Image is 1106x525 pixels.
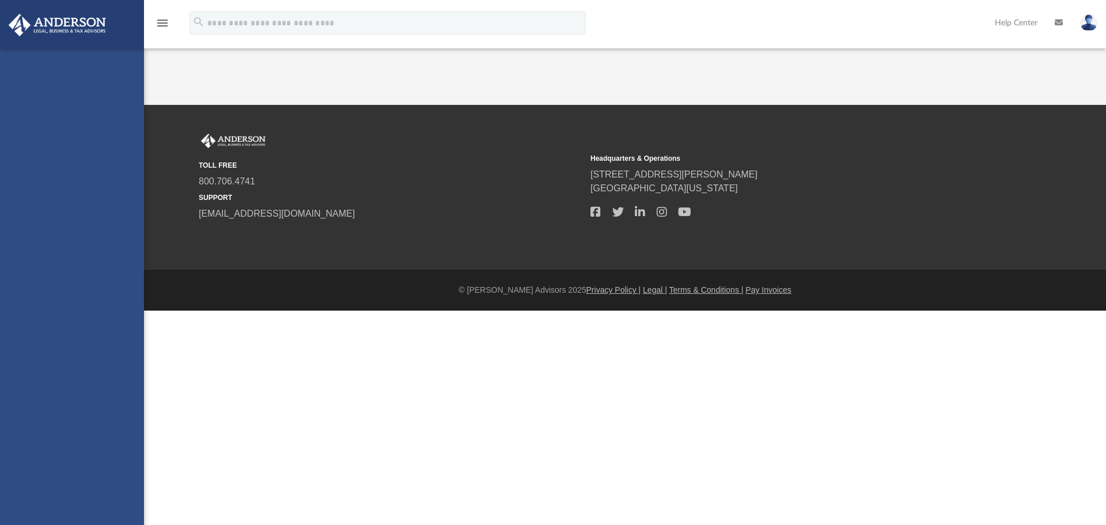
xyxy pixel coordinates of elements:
small: Headquarters & Operations [590,153,974,164]
small: TOLL FREE [199,160,582,171]
a: Terms & Conditions | [669,285,744,294]
i: menu [156,16,169,30]
div: © [PERSON_NAME] Advisors 2025 [144,284,1106,296]
a: Legal | [643,285,667,294]
a: Privacy Policy | [586,285,641,294]
a: 800.706.4741 [199,176,255,186]
a: [EMAIL_ADDRESS][DOMAIN_NAME] [199,209,355,218]
small: SUPPORT [199,192,582,203]
a: Pay Invoices [745,285,791,294]
a: menu [156,22,169,30]
i: search [192,16,205,28]
a: [STREET_ADDRESS][PERSON_NAME] [590,169,757,179]
a: [GEOGRAPHIC_DATA][US_STATE] [590,183,738,193]
img: User Pic [1080,14,1097,31]
img: Anderson Advisors Platinum Portal [5,14,109,36]
img: Anderson Advisors Platinum Portal [199,134,268,149]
